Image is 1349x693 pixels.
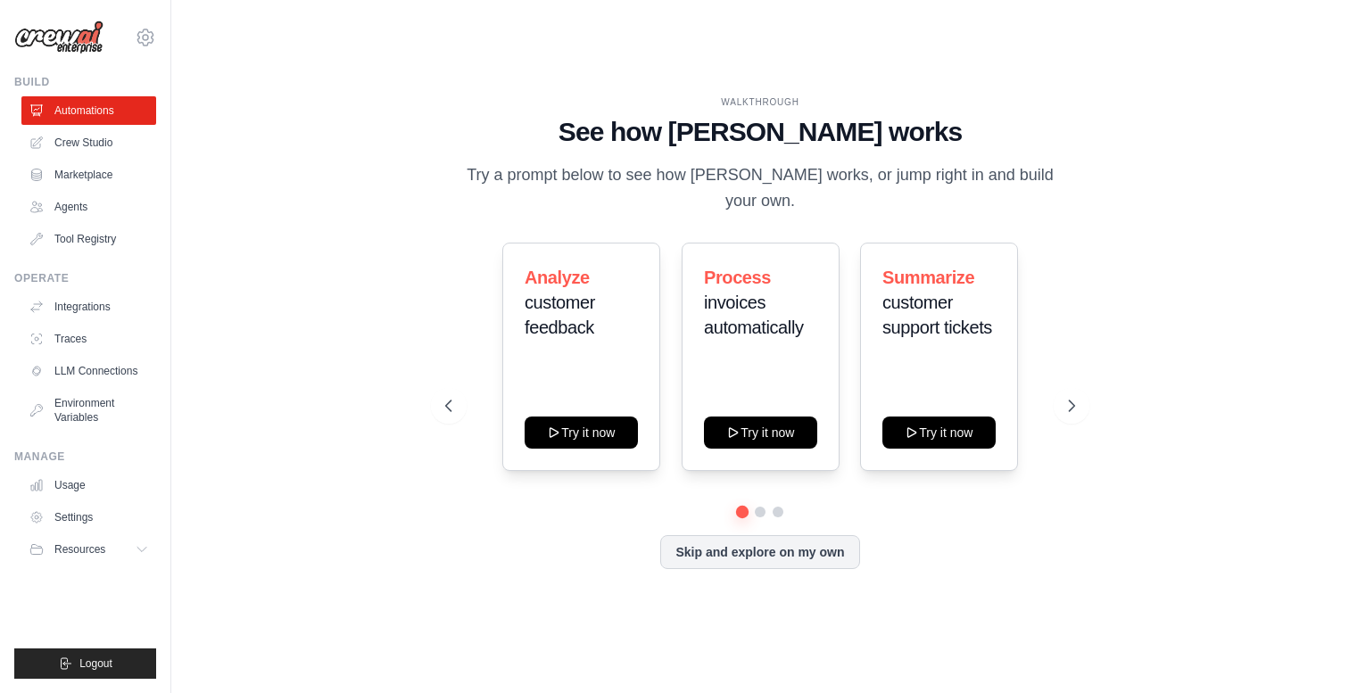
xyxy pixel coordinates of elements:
[21,389,156,432] a: Environment Variables
[79,656,112,671] span: Logout
[445,116,1075,148] h1: See how [PERSON_NAME] works
[525,268,590,287] span: Analyze
[14,450,156,464] div: Manage
[14,75,156,89] div: Build
[660,535,859,569] button: Skip and explore on my own
[21,193,156,221] a: Agents
[21,503,156,532] a: Settings
[14,648,156,679] button: Logout
[704,417,817,449] button: Try it now
[21,535,156,564] button: Resources
[21,225,156,253] a: Tool Registry
[882,293,992,337] span: customer support tickets
[21,325,156,353] a: Traces
[445,95,1075,109] div: WALKTHROUGH
[21,293,156,321] a: Integrations
[14,21,103,54] img: Logo
[525,293,595,337] span: customer feedback
[21,357,156,385] a: LLM Connections
[882,417,996,449] button: Try it now
[1260,607,1349,693] iframe: Chat Widget
[21,471,156,499] a: Usage
[704,293,804,337] span: invoices automatically
[14,271,156,285] div: Operate
[525,417,638,449] button: Try it now
[460,162,1060,215] p: Try a prompt below to see how [PERSON_NAME] works, or jump right in and build your own.
[704,268,771,287] span: Process
[21,128,156,157] a: Crew Studio
[21,96,156,125] a: Automations
[54,542,105,557] span: Resources
[882,268,974,287] span: Summarize
[21,161,156,189] a: Marketplace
